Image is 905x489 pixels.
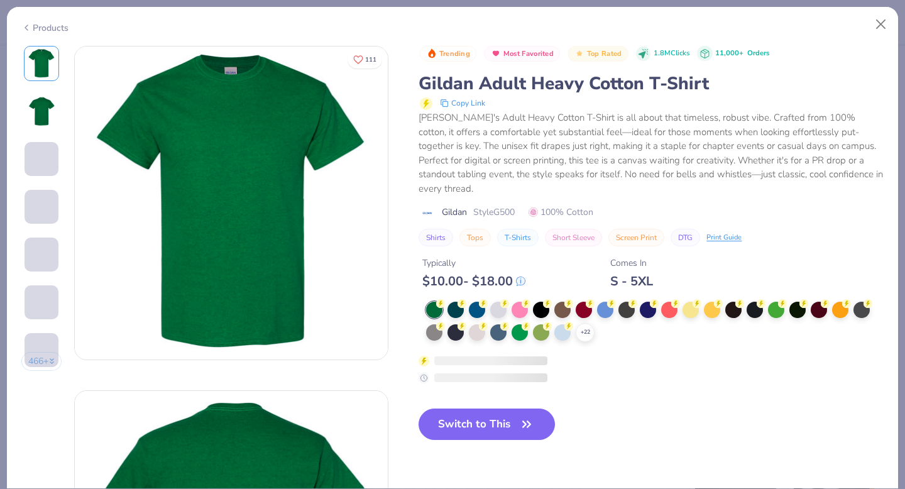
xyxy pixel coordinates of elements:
[26,48,57,79] img: Front
[25,367,26,401] img: User generated content
[436,96,489,111] button: copy to clipboard
[869,13,893,36] button: Close
[654,48,689,59] span: 1.8M Clicks
[581,328,590,337] span: + 22
[419,111,884,195] div: [PERSON_NAME]'s Adult Heavy Cotton T-Shirt is all about that timeless, robust vibe. Crafted from ...
[574,48,584,58] img: Top Rated sort
[75,47,388,360] img: Front
[610,256,653,270] div: Comes In
[25,272,26,305] img: User generated content
[419,72,884,96] div: Gildan Adult Heavy Cotton T-Shirt
[25,224,26,258] img: User generated content
[610,273,653,289] div: S - 5XL
[545,229,602,246] button: Short Sleeve
[491,48,501,58] img: Most Favorited sort
[419,409,555,440] button: Switch to This
[419,208,436,218] img: brand logo
[529,206,593,219] span: 100% Cotton
[427,48,437,58] img: Trending sort
[21,21,69,35] div: Products
[608,229,664,246] button: Screen Print
[422,256,525,270] div: Typically
[419,229,453,246] button: Shirts
[442,206,467,219] span: Gildan
[587,50,622,57] span: Top Rated
[25,319,26,353] img: User generated content
[348,50,382,69] button: Like
[715,48,769,59] div: 11,000+
[706,233,742,243] div: Print Guide
[747,48,769,58] span: Orders
[671,229,700,246] button: DTG
[365,57,376,63] span: 111
[26,96,57,126] img: Back
[503,50,554,57] span: Most Favorited
[497,229,539,246] button: T-Shirts
[459,229,491,246] button: Tops
[568,46,628,62] button: Badge Button
[473,206,515,219] span: Style G500
[422,273,525,289] div: $ 10.00 - $ 18.00
[439,50,470,57] span: Trending
[21,352,62,371] button: 466+
[420,46,476,62] button: Badge Button
[484,46,560,62] button: Badge Button
[25,176,26,210] img: User generated content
